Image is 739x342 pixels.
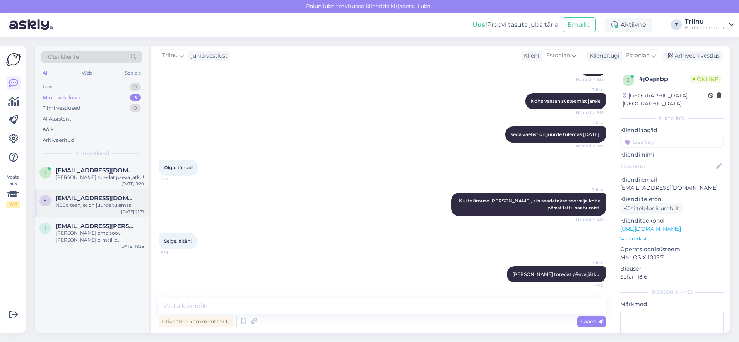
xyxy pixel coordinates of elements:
div: 3 [130,94,141,102]
p: Operatsioonisüsteem [620,245,724,254]
b: Uus! [472,21,487,28]
p: Klienditeekond [620,217,724,225]
div: [DATE] 9:20 [121,181,144,187]
span: Minu vestlused [74,150,109,157]
div: Klient [521,52,540,60]
span: Triinu [575,260,604,266]
span: Olgu, tänud! [164,165,193,170]
input: Lisa nimi [621,162,715,171]
span: Kohe vaatan süsteemist järele [531,98,600,104]
span: Estonian [626,51,650,60]
span: Kui tellimuse [PERSON_NAME], siis saadetakse see välja kohe pärast lattu saabumist. [459,198,602,211]
span: 9:19 [161,176,190,182]
span: Triinu [162,51,178,60]
div: Nüüd tean, et on juurde tulemas [56,202,144,209]
div: Tiimi vestlused [43,104,80,112]
div: Kõik [43,126,54,133]
span: Nähtud ✓ 9:19 [575,216,604,222]
div: [PERSON_NAME] oma soov [PERSON_NAME] e-mailile [EMAIL_ADDRESS][DOMAIN_NAME] [56,230,144,243]
div: Kliendi info [620,115,724,122]
span: i [44,170,46,175]
span: ingridpugi@gail.com [56,223,136,230]
div: [DATE] 18:26 [120,243,144,249]
span: Triinu [575,87,604,93]
a: TriinuHorticom e-pood [685,19,734,31]
span: Luba [415,3,433,10]
div: Socials [123,68,142,78]
div: Arhiveeritud [43,136,74,144]
span: i [44,225,46,231]
p: Kliendi email [620,176,724,184]
span: Saada [580,318,603,325]
span: Exiic24@gmail.com [56,195,136,202]
div: Vaata siia [6,174,20,208]
button: Emailid [563,17,596,32]
span: Triinu [575,187,604,192]
span: Estonian [546,51,570,60]
div: [PERSON_NAME] [620,289,724,296]
div: Horticom e-pood [685,25,726,31]
div: Küsi telefoninumbrit [620,203,683,214]
span: Triinu [575,120,604,126]
div: Minu vestlused [43,94,83,102]
span: j [627,77,630,83]
p: Mac OS X 10.15.7 [620,254,724,262]
p: Märkmed [620,300,724,308]
span: E [44,197,47,203]
p: Kliendi telefon [620,195,724,203]
span: info@vikatimees.eu [56,167,136,174]
span: Online [690,75,721,83]
div: [GEOGRAPHIC_DATA], [GEOGRAPHIC_DATA] [623,92,708,108]
div: Aktiivne [605,18,652,32]
div: 2 / 3 [6,201,20,208]
p: Kliendi nimi [620,151,724,159]
div: [PERSON_NAME] toredat päeva jätku! [56,174,144,181]
div: Proovi tasuta juba täna: [472,20,559,29]
span: Selge, aitäh! [164,238,192,244]
p: Vaata edasi ... [620,235,724,242]
span: seda väetist on juurde tulemas [DATE]. [511,131,600,137]
input: Lisa tag [620,136,724,148]
div: 0 [130,83,141,91]
span: Nähtud ✓ 9:15 [575,110,604,116]
span: Nähtud ✓ 9:15 [575,77,604,82]
div: [DATE] 21:31 [121,209,144,214]
div: juhib vestlust [188,52,228,60]
div: AI Assistent [43,115,71,123]
div: Triinu [685,19,726,25]
span: Nähtud ✓ 9:19 [575,143,604,149]
span: 9:20 [575,283,604,289]
div: 0 [130,104,141,112]
div: Arhiveeri vestlus [663,51,723,61]
div: # j0ajirbp [639,75,690,84]
p: Brauser [620,265,724,273]
div: Uus [43,83,52,91]
span: 9:19 [161,250,190,255]
a: [URL][DOMAIN_NAME] [620,225,681,232]
p: Kliendi tag'id [620,126,724,134]
img: Askly Logo [6,52,21,67]
span: Otsi kliente [48,53,79,61]
div: Klienditugi [587,52,619,60]
div: T [671,19,682,30]
span: [PERSON_NAME] toredat päeva jätku! [512,271,600,277]
div: Privaatne kommentaar [159,316,234,327]
div: All [41,68,50,78]
div: Web [80,68,94,78]
p: Safari 18.6 [620,273,724,281]
p: [EMAIL_ADDRESS][DOMAIN_NAME] [620,184,724,192]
